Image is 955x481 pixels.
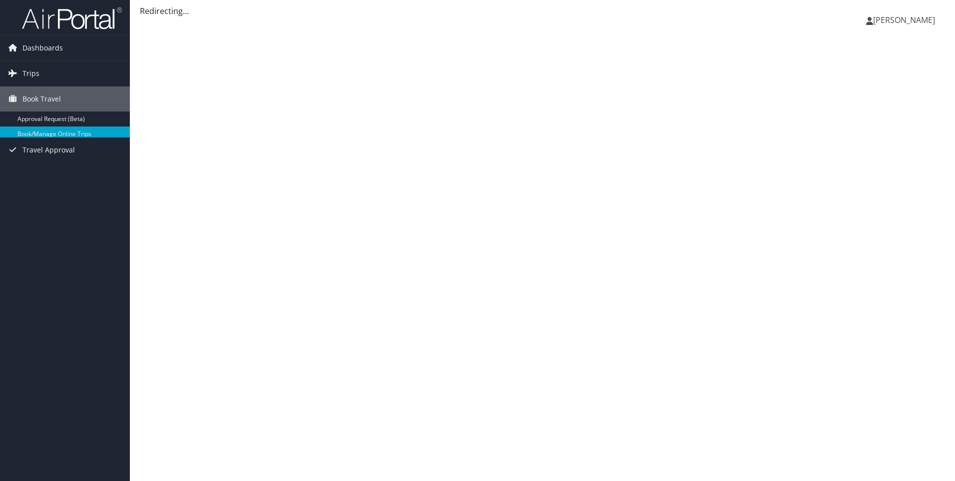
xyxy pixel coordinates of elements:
[22,61,39,86] span: Trips
[866,5,945,35] a: [PERSON_NAME]
[22,86,61,111] span: Book Travel
[22,35,63,60] span: Dashboards
[140,5,945,17] div: Redirecting...
[22,6,122,30] img: airportal-logo.png
[22,137,75,162] span: Travel Approval
[873,14,935,25] span: [PERSON_NAME]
